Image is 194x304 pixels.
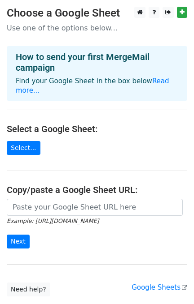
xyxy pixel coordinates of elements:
p: Use one of the options below... [7,23,187,33]
p: Find your Google Sheet in the box below [16,77,178,95]
a: Google Sheets [132,283,187,291]
a: Need help? [7,283,50,296]
input: Next [7,235,30,248]
h4: Select a Google Sheet: [7,124,187,134]
h4: Copy/paste a Google Sheet URL: [7,184,187,195]
small: Example: [URL][DOMAIN_NAME] [7,218,99,224]
a: Read more... [16,77,169,94]
h4: How to send your first MergeMail campaign [16,51,178,73]
h3: Choose a Google Sheet [7,7,187,20]
input: Paste your Google Sheet URL here [7,199,183,216]
a: Select... [7,141,40,155]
